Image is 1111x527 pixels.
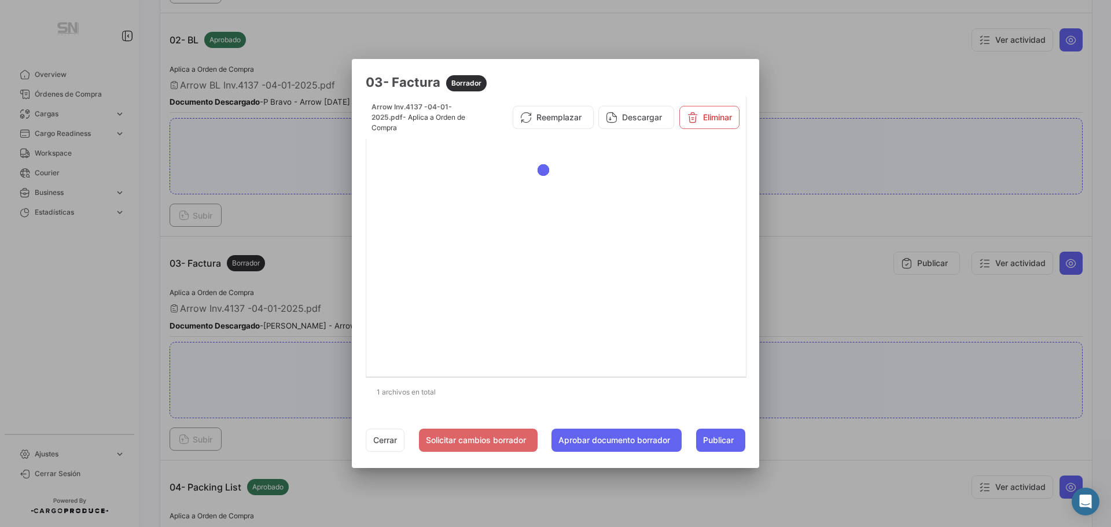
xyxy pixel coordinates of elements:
[696,429,745,452] button: Publicar
[371,113,465,132] span: - Aplica a Orden de Compra
[1072,488,1099,515] div: Abrir Intercom Messenger
[551,429,682,452] button: Aprobar documento borrador
[366,73,746,91] h3: 03- Factura
[366,429,404,452] button: Cerrar
[419,429,538,452] button: Solicitar cambios borrador
[513,106,594,129] button: Reemplazar
[366,378,746,407] div: 1 archivos en total
[703,434,734,446] span: Publicar
[371,102,452,121] span: Arrow Inv.4137 -04-01-2025.pdf
[679,106,740,129] button: Eliminar
[598,106,674,129] button: Descargar
[451,78,481,89] span: Borrador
